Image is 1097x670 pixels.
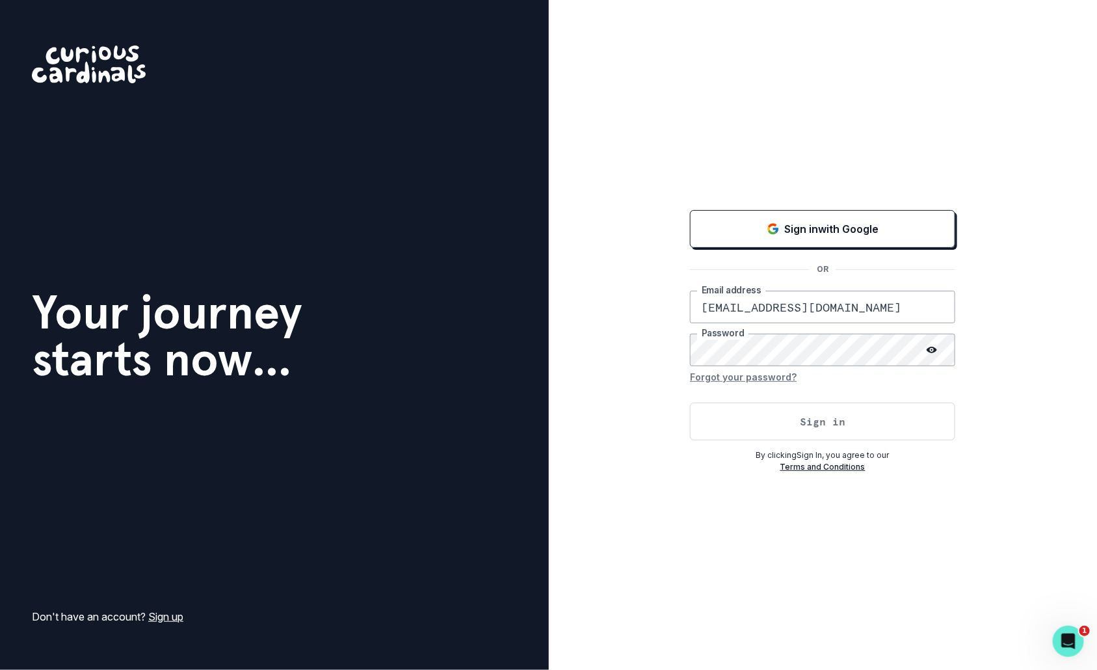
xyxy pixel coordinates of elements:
button: Sign in [690,403,955,440]
a: Sign up [148,610,183,623]
p: OR [809,263,836,275]
span: 1 [1079,626,1090,636]
iframe: Intercom live chat [1053,626,1084,657]
p: Don't have an account? [32,609,183,624]
p: By clicking Sign In , you agree to our [690,449,955,461]
p: Sign in with Google [785,221,879,237]
button: Sign in with Google (GSuite) [690,210,955,248]
h1: Your journey starts now... [32,289,302,382]
button: Forgot your password? [690,366,797,387]
a: Terms and Conditions [780,462,866,472]
img: Curious Cardinals Logo [32,46,146,83]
